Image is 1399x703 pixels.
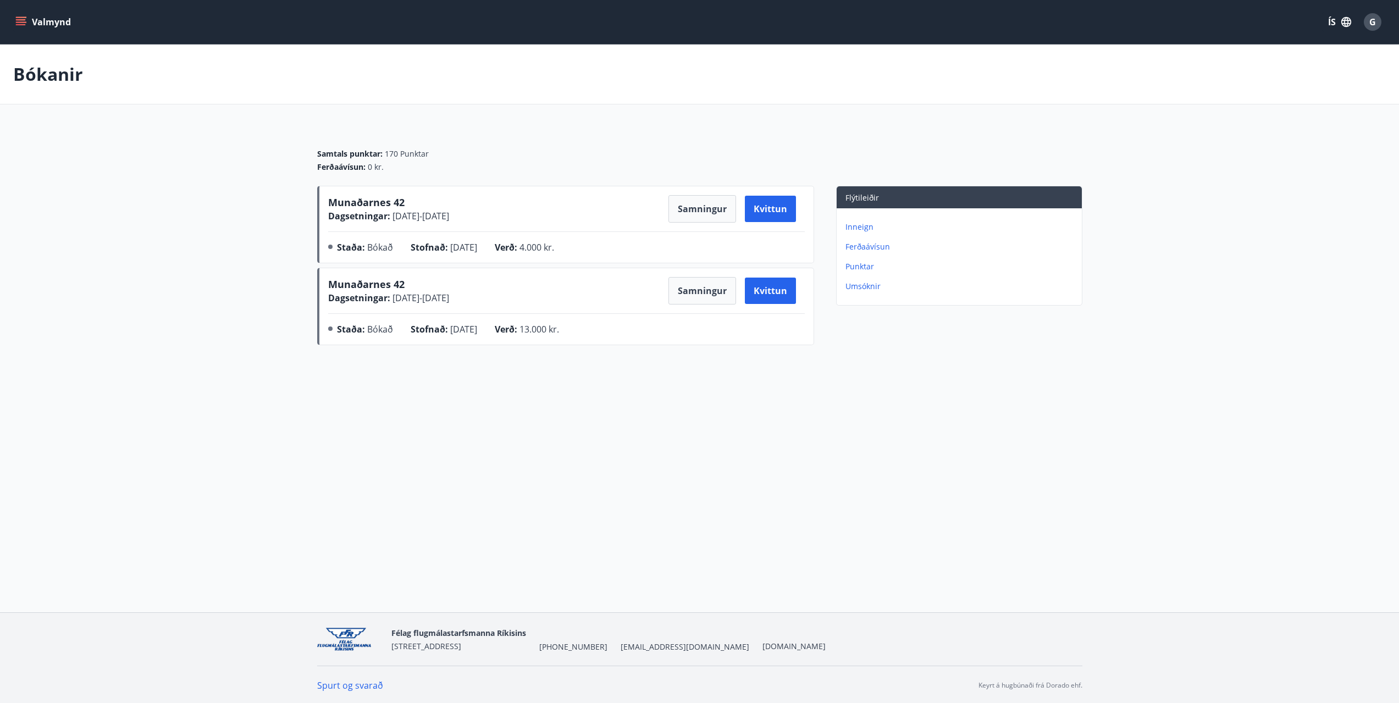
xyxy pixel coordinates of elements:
img: jpzx4QWYf4KKDRVudBx9Jb6iv5jAOT7IkiGygIXa.png [317,628,383,651]
button: Samningur [668,277,736,305]
span: Samtals punktar : [317,148,383,159]
p: Inneign [845,222,1077,233]
span: Flýtileiðir [845,192,879,203]
span: [DATE] - [DATE] [390,292,449,304]
span: Dagsetningar : [328,210,390,222]
span: Dagsetningar : [328,292,390,304]
span: [PHONE_NUMBER] [539,641,607,652]
span: Stofnað : [411,323,448,335]
span: Ferðaávísun : [317,162,366,173]
span: [DATE] [450,323,477,335]
span: Munaðarnes 42 [328,278,405,291]
button: menu [13,12,75,32]
p: Umsóknir [845,281,1077,292]
button: G [1359,9,1386,35]
p: Keyrt á hugbúnaði frá Dorado ehf. [978,680,1082,690]
span: [DATE] [450,241,477,253]
span: 0 kr. [368,162,384,173]
span: [EMAIL_ADDRESS][DOMAIN_NAME] [621,641,749,652]
a: [DOMAIN_NAME] [762,641,826,651]
button: Kvittun [745,278,796,304]
p: Punktar [845,261,1077,272]
span: Bókað [367,323,393,335]
button: Samningur [668,195,736,223]
p: Ferðaávísun [845,241,1077,252]
span: Staða : [337,241,365,253]
button: Kvittun [745,196,796,222]
span: Verð : [495,241,517,253]
span: [DATE] - [DATE] [390,210,449,222]
span: 170 Punktar [385,148,429,159]
span: 4.000 kr. [519,241,554,253]
p: Bókanir [13,62,83,86]
span: Félag flugmálastarfsmanna Ríkisins [391,628,526,638]
span: Munaðarnes 42 [328,196,405,209]
span: 13.000 kr. [519,323,559,335]
span: Staða : [337,323,365,335]
a: Spurt og svarað [317,679,383,691]
span: Stofnað : [411,241,448,253]
button: ÍS [1322,12,1357,32]
span: [STREET_ADDRESS] [391,641,461,651]
span: G [1369,16,1376,28]
span: Bókað [367,241,393,253]
span: Verð : [495,323,517,335]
